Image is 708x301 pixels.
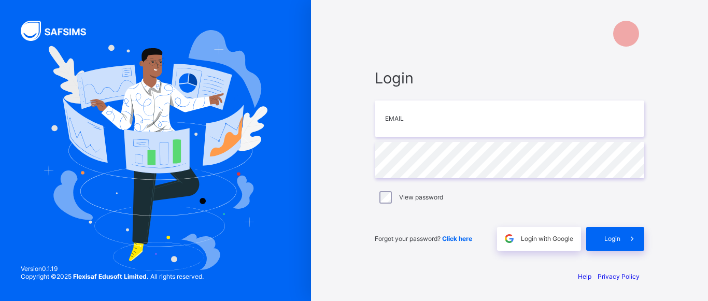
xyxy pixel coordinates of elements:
span: Login [604,235,620,242]
img: Hero Image [44,30,267,271]
img: SAFSIMS Logo [21,21,98,41]
img: google.396cfc9801f0270233282035f929180a.svg [503,233,515,245]
a: Click here [442,235,472,242]
span: Version 0.1.19 [21,265,204,273]
strong: Flexisaf Edusoft Limited. [73,273,149,280]
span: Login with Google [521,235,573,242]
span: Copyright © 2025 All rights reserved. [21,273,204,280]
label: View password [399,193,443,201]
span: Forgot your password? [375,235,472,242]
span: Login [375,69,644,87]
a: Help [578,273,591,280]
a: Privacy Policy [598,273,640,280]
